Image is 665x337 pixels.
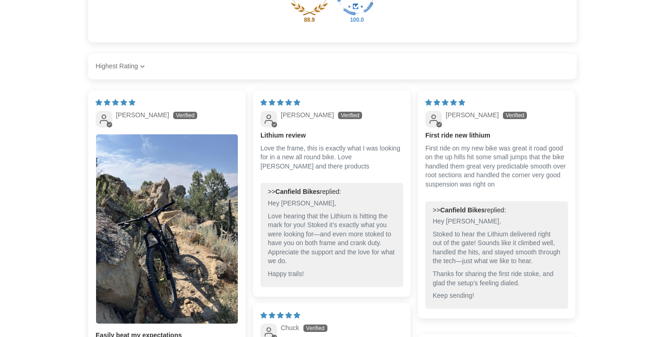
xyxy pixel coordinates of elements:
p: Hey [PERSON_NAME], [433,217,561,226]
span: Chuck [281,324,299,331]
p: Happy trails! [268,270,396,279]
p: First ride on my new bike was great it road good on the up hills hit some small jumps that the bi... [425,144,568,189]
p: Thanks for sharing the first ride stoke, and glad the setup’s feeling dialed. [433,270,561,288]
b: Canfield Bikes [440,206,484,214]
b: First ride new lithium [425,131,568,140]
span: 5 star review [260,99,300,106]
div: >> replied: [433,206,561,215]
p: Love hearing that the Lithium is hitting the mark for you! Stoked it’s exactly what you were look... [268,212,396,266]
p: Hey [PERSON_NAME], [268,199,396,208]
select: Sort dropdown [96,57,147,76]
p: Love the frame, this is exactly what I was looking for in a new all round bike. Love [PERSON_NAME... [260,144,403,171]
span: 5 star review [260,312,300,319]
span: 5 star review [96,99,135,106]
span: 5 star review [425,99,465,106]
p: Stoked to hear the Lithium delivered right out of the gate! Sounds like it climbed well, handled ... [433,230,561,266]
p: Keep sending! [433,291,561,301]
span: [PERSON_NAME] [446,111,499,119]
div: 100.0 [348,16,363,24]
img: User picture [96,134,238,324]
span: [PERSON_NAME] [281,111,334,119]
div: 88.9 [302,16,317,24]
a: Link to user picture 1 [96,134,238,324]
b: Lithium review [260,131,403,140]
b: Canfield Bikes [275,188,320,195]
span: [PERSON_NAME] [116,111,169,119]
div: >> replied: [268,187,396,197]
